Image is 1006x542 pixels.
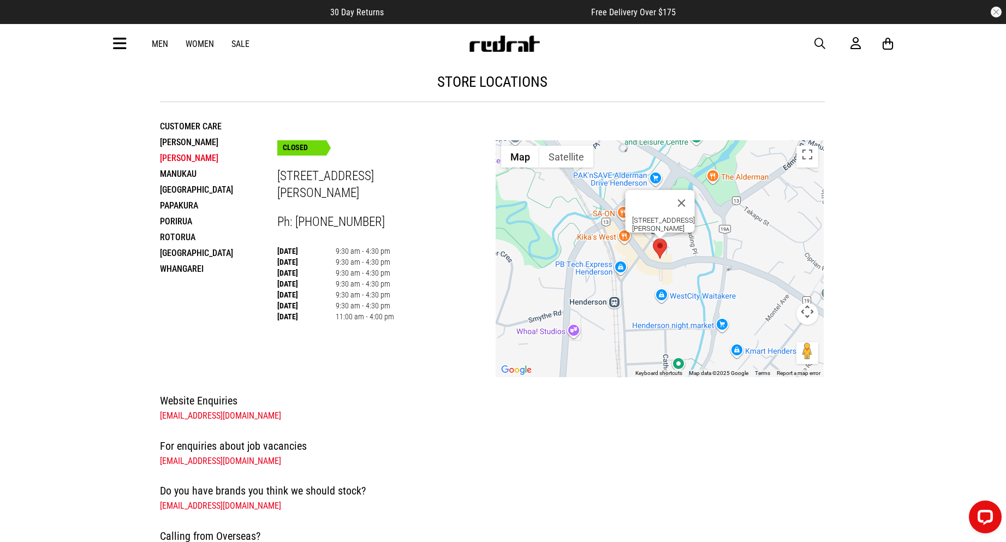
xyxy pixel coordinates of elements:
li: [PERSON_NAME] [160,134,277,150]
th: [DATE] [277,257,336,267]
td: 9:30 am - 4:30 pm [336,257,394,267]
li: Papakura [160,198,277,213]
li: [PERSON_NAME] [160,150,277,166]
span: 30 Day Returns [330,7,384,17]
th: [DATE] [277,311,336,322]
img: Redrat logo [468,35,540,52]
td: 9:30 am - 4:30 pm [336,289,394,300]
td: 11:00 am - 4:00 pm [336,311,394,322]
a: Women [186,39,214,49]
div: [STREET_ADDRESS] [PERSON_NAME] [632,216,694,233]
span: Ph: [PHONE_NUMBER] [277,215,385,229]
td: 9:30 am - 4:30 pm [336,267,394,278]
a: Terms (opens in new tab) [755,370,770,376]
a: Men [152,39,168,49]
button: Map camera controls [796,303,818,325]
a: [EMAIL_ADDRESS][DOMAIN_NAME] [160,410,281,421]
th: [DATE] [277,246,336,257]
h4: For enquiries about job vacancies [160,437,825,455]
button: Close [668,190,694,216]
th: [DATE] [277,278,336,289]
button: Keyboard shortcuts [635,370,682,377]
li: Rotorua [160,229,277,245]
td: 9:30 am - 4:30 pm [336,246,394,257]
span: Map data ©2025 Google [689,370,748,376]
h4: Website Enquiries [160,392,825,409]
iframe: Customer reviews powered by Trustpilot [406,7,569,17]
span: Free Delivery Over $175 [591,7,676,17]
h1: store locations [160,73,825,91]
a: [EMAIL_ADDRESS][DOMAIN_NAME] [160,456,281,466]
button: Show satellite imagery [539,146,593,168]
a: Open this area in Google Maps (opens a new window) [498,363,534,377]
iframe: LiveChat chat widget [960,496,1006,542]
li: Whangarei [160,261,277,277]
div: CLOSED [277,140,326,156]
th: [DATE] [277,300,336,311]
li: Porirua [160,213,277,229]
li: [GEOGRAPHIC_DATA] [160,182,277,198]
th: [DATE] [277,267,336,278]
button: Drag Pegman onto the map to open Street View [796,342,818,364]
th: [DATE] [277,289,336,300]
a: Sale [231,39,249,49]
h4: Do you have brands you think we should stock? [160,482,825,499]
li: Customer Care [160,118,277,134]
img: Google [498,363,534,377]
h3: [STREET_ADDRESS] [PERSON_NAME] [277,168,496,201]
button: Show street map [501,146,539,168]
li: [GEOGRAPHIC_DATA] [160,245,277,261]
a: Report a map error [777,370,820,376]
td: 9:30 am - 4:30 pm [336,278,394,289]
a: [EMAIL_ADDRESS][DOMAIN_NAME] [160,501,281,511]
td: 9:30 am - 4:30 pm [336,300,394,311]
button: Toggle fullscreen view [796,146,818,168]
li: Manukau [160,166,277,182]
